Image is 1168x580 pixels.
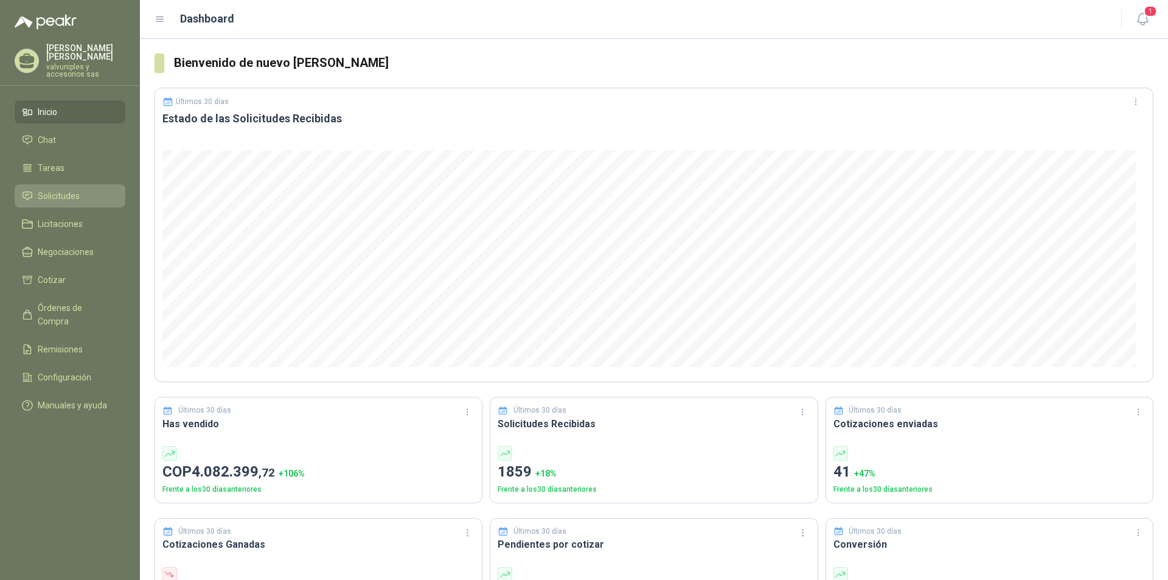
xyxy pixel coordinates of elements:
h3: Conversión [833,537,1145,552]
a: Órdenes de Compra [15,296,125,333]
p: Frente a los 30 días anteriores [833,484,1145,495]
button: 1 [1131,9,1153,30]
span: Configuración [38,371,91,384]
a: Configuración [15,366,125,389]
h1: Dashboard [180,10,234,27]
span: Chat [38,133,56,147]
img: Logo peakr [15,15,77,29]
span: + 18 % [535,469,557,478]
span: Órdenes de Compra [38,301,114,328]
h3: Cotizaciones Ganadas [162,537,474,552]
a: Licitaciones [15,212,125,236]
p: Últimos 30 días [513,405,566,416]
span: 4.082.399 [192,463,275,480]
p: 41 [833,461,1145,484]
span: ,72 [259,466,275,480]
span: Negociaciones [38,245,94,259]
p: Frente a los 30 días anteriores [162,484,474,495]
p: Últimos 30 días [178,526,231,537]
span: Remisiones [38,343,83,356]
span: Manuales y ayuda [38,399,107,412]
h3: Has vendido [162,416,474,432]
h3: Pendientes por cotizar [498,537,810,552]
h3: Cotizaciones enviadas [833,416,1145,432]
h3: Solicitudes Recibidas [498,416,810,432]
p: 1859 [498,461,810,484]
a: Tareas [15,156,125,180]
h3: Bienvenido de nuevo [PERSON_NAME] [174,54,1153,72]
a: Remisiones [15,338,125,361]
a: Manuales y ayuda [15,394,125,417]
span: Inicio [38,105,57,119]
p: Frente a los 30 días anteriores [498,484,810,495]
span: + 106 % [279,469,305,478]
p: COP [162,461,474,484]
p: Últimos 30 días [849,405,902,416]
span: 1 [1144,5,1157,17]
p: Últimos 30 días [849,526,902,537]
h3: Estado de las Solicitudes Recibidas [162,111,1145,126]
p: [PERSON_NAME] [PERSON_NAME] [46,44,125,61]
a: Chat [15,128,125,152]
a: Negociaciones [15,240,125,264]
a: Cotizar [15,268,125,292]
p: Últimos 30 días [513,526,566,537]
p: valvuniples y accesorios sas [46,63,125,78]
p: Últimos 30 días [176,97,229,106]
span: Cotizar [38,273,66,287]
p: Últimos 30 días [178,405,231,416]
span: + 47 % [854,469,875,478]
span: Licitaciones [38,217,83,231]
span: Solicitudes [38,189,80,203]
a: Inicio [15,100,125,124]
a: Solicitudes [15,184,125,208]
span: Tareas [38,161,64,175]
